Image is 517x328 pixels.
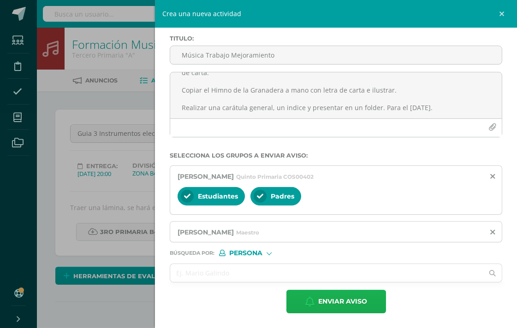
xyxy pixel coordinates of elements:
input: Ej. Mario Galindo [170,264,483,282]
span: Enviar aviso [318,290,367,313]
span: Estudiantes [198,192,238,200]
span: [PERSON_NAME] [178,228,234,236]
span: Padres [271,192,294,200]
label: Titulo : [170,35,502,42]
button: Enviar aviso [286,290,386,313]
span: Búsqueda por : [170,251,214,256]
span: Quinto Primaria COS00402 [236,173,314,180]
span: Persona [229,251,262,256]
span: Maestro [236,229,259,236]
input: Titulo [170,46,502,64]
span: [PERSON_NAME] [178,172,234,181]
div: [object Object] [219,250,288,256]
textarea: Trabajas en hojas con lineas carta u oficio, todas las guias escritas del 3er bloque a mano con l... [170,72,502,118]
label: Selecciona los grupos a enviar aviso : [170,152,502,159]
